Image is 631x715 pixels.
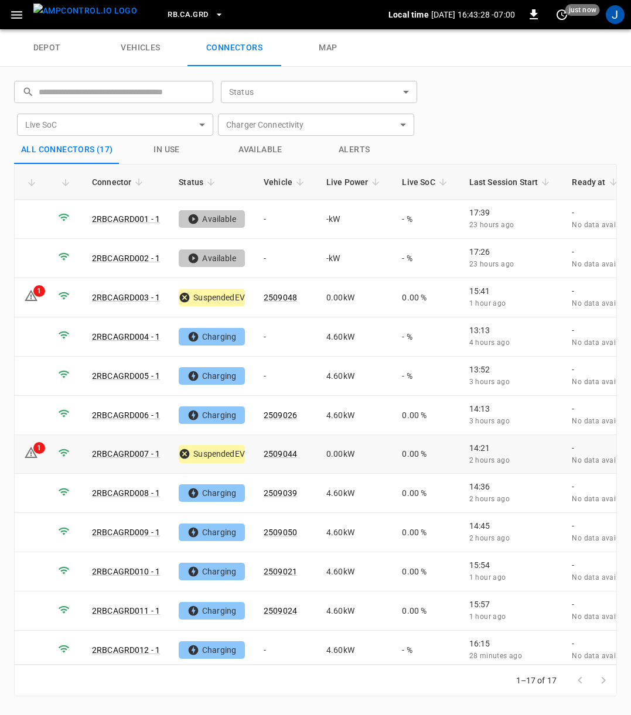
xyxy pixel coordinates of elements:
[469,299,506,307] span: 1 hour ago
[92,254,160,263] a: 2RBCAGRD002 - 1
[179,602,245,620] div: Charging
[431,9,515,20] p: [DATE] 16:43:28 -07:00
[179,210,245,228] div: Available
[264,410,297,420] a: 2509026
[317,513,393,552] td: 4.60 kW
[317,200,393,239] td: - kW
[254,200,317,239] td: -
[317,631,393,670] td: 4.60 kW
[264,488,297,498] a: 2509039
[317,591,393,631] td: 4.60 kW
[393,317,459,357] td: - %
[33,442,45,454] div: 1
[92,606,160,615] a: 2RBCAGRD011 - 1
[606,5,625,24] div: profile-icon
[393,591,459,631] td: 0.00 %
[469,573,506,581] span: 1 hour ago
[168,8,208,22] span: RB.CA.GRD
[264,528,297,537] a: 2509050
[92,410,160,420] a: 2RBCAGRD006 - 1
[92,332,160,341] a: 2RBCAGRD004 - 1
[317,317,393,357] td: 4.60 kW
[92,528,160,537] a: 2RBCAGRD009 - 1
[469,324,554,336] p: 13:13
[317,357,393,396] td: 4.60 kW
[469,364,554,375] p: 13:52
[179,445,245,463] div: SuspendedEV
[179,367,245,385] div: Charging
[254,239,317,278] td: -
[402,175,450,189] span: Live SoC
[469,534,510,542] span: 2 hours ago
[469,456,510,464] span: 2 hours ago
[469,613,506,621] span: 1 hour ago
[393,552,459,591] td: 0.00 %
[393,278,459,317] td: 0.00 %
[393,435,459,474] td: 0.00 %
[469,260,514,268] span: 23 hours ago
[469,221,514,229] span: 23 hours ago
[214,136,308,164] button: Available
[469,520,554,532] p: 14:45
[552,5,571,24] button: set refresh interval
[92,488,160,498] a: 2RBCAGRD008 - 1
[393,474,459,513] td: 0.00 %
[187,29,281,67] a: connectors
[92,645,160,655] a: 2RBCAGRD012 - 1
[254,357,317,396] td: -
[179,484,245,502] div: Charging
[264,567,297,576] a: 2509021
[317,396,393,435] td: 4.60 kW
[179,175,219,189] span: Status
[281,29,375,67] a: map
[94,29,187,67] a: vehicles
[469,559,554,571] p: 15:54
[92,293,160,302] a: 2RBCAGRD003 - 1
[469,285,554,297] p: 15:41
[179,641,245,659] div: Charging
[264,175,308,189] span: Vehicle
[326,175,384,189] span: Live Power
[317,278,393,317] td: 0.00 kW
[317,474,393,513] td: 4.60 kW
[469,246,554,258] p: 17:26
[92,175,146,189] span: Connector
[33,285,45,297] div: 1
[469,417,510,425] span: 3 hours ago
[469,442,554,454] p: 14:21
[120,136,214,164] button: in use
[393,357,459,396] td: - %
[469,638,554,649] p: 16:15
[179,249,245,267] div: Available
[469,598,554,610] p: 15:57
[264,449,297,459] a: 2509044
[572,175,620,189] span: Ready at
[317,435,393,474] td: 0.00 kW
[317,552,393,591] td: 4.60 kW
[14,136,120,164] button: All Connectors (17)
[393,200,459,239] td: - %
[179,289,245,306] div: SuspendedEV
[179,524,245,541] div: Charging
[393,396,459,435] td: 0.00 %
[469,338,510,347] span: 4 hours ago
[317,239,393,278] td: - kW
[469,175,554,189] span: Last Session Start
[264,293,297,302] a: 2509048
[469,495,510,503] span: 2 hours ago
[393,513,459,552] td: 0.00 %
[92,214,160,224] a: 2RBCAGRD001 - 1
[92,371,160,381] a: 2RBCAGRD005 - 1
[254,631,317,670] td: -
[33,4,137,18] img: ampcontrol.io logo
[393,631,459,670] td: - %
[469,403,554,415] p: 14:13
[308,136,401,164] button: Alerts
[254,317,317,357] td: -
[469,378,510,386] span: 3 hours ago
[388,9,429,20] p: Local time
[469,481,554,492] p: 14:36
[516,675,557,686] p: 1–17 of 17
[565,4,600,16] span: just now
[393,239,459,278] td: - %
